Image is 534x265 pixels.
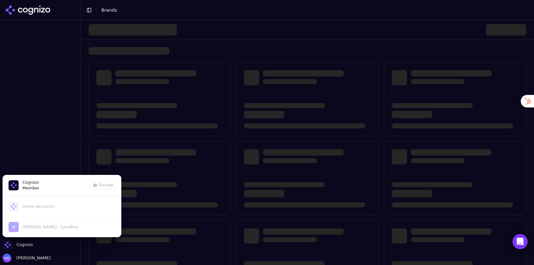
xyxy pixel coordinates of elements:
img: Melissa Dowd [3,254,11,262]
span: Member [22,185,39,191]
nav: breadcrumb [101,7,516,13]
span: [PERSON_NAME] [14,255,51,261]
span: Cognizo [16,242,33,248]
button: Open user button [3,254,51,262]
div: Open Intercom Messenger [513,234,528,249]
div: Cognizo is active [3,175,121,237]
div: List of all organization memberships [2,196,122,237]
button: Close organization switcher [3,240,33,250]
span: Cognizo [22,180,39,185]
img: Cognizo [9,180,19,190]
span: Brands [101,8,117,13]
img: Cognizo [3,240,13,250]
